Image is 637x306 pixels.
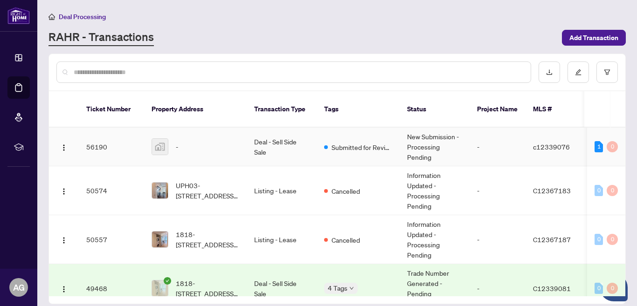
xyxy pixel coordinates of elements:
[60,286,68,293] img: Logo
[152,183,168,198] img: thumbnail-img
[470,215,526,264] td: -
[575,69,582,75] span: edit
[60,188,68,195] img: Logo
[317,91,400,128] th: Tags
[470,166,526,215] td: -
[332,235,360,245] span: Cancelled
[247,91,317,128] th: Transaction Type
[247,128,317,166] td: Deal - Sell Side Sale
[176,229,239,250] span: 1818-[STREET_ADDRESS][PERSON_NAME]
[533,186,571,195] span: C12367183
[152,139,168,155] img: thumbnail-img
[526,91,582,128] th: MLS #
[595,234,603,245] div: 0
[596,61,618,83] button: filter
[595,141,603,152] div: 1
[7,7,30,24] img: logo
[533,284,571,292] span: C12339081
[562,30,626,46] button: Add Transaction
[568,61,589,83] button: edit
[176,142,178,152] span: -
[56,139,71,154] button: Logo
[400,91,470,128] th: Status
[607,234,618,245] div: 0
[59,13,106,21] span: Deal Processing
[349,286,354,291] span: down
[400,166,470,215] td: Information Updated - Processing Pending
[247,166,317,215] td: Listing - Lease
[400,128,470,166] td: New Submission - Processing Pending
[176,180,239,201] span: UPH03-[STREET_ADDRESS][PERSON_NAME]
[79,91,144,128] th: Ticket Number
[328,283,347,293] span: 4 Tags
[79,128,144,166] td: 56190
[56,183,71,198] button: Logo
[607,283,618,294] div: 0
[60,237,68,244] img: Logo
[607,185,618,196] div: 0
[56,281,71,296] button: Logo
[164,277,171,285] span: check-circle
[60,144,68,151] img: Logo
[48,29,154,46] a: RAHR - Transactions
[144,91,247,128] th: Property Address
[595,283,603,294] div: 0
[470,91,526,128] th: Project Name
[152,231,168,247] img: thumbnail-img
[400,215,470,264] td: Information Updated - Processing Pending
[56,232,71,247] button: Logo
[539,61,560,83] button: download
[332,142,392,152] span: Submitted for Review
[152,280,168,296] img: thumbnail-img
[176,278,239,299] span: 1818-[STREET_ADDRESS][PERSON_NAME]
[79,166,144,215] td: 50574
[607,141,618,152] div: 0
[79,215,144,264] td: 50557
[332,186,360,196] span: Cancelled
[595,185,603,196] div: 0
[470,128,526,166] td: -
[13,281,25,294] span: AG
[533,143,570,151] span: c12339076
[546,69,553,75] span: download
[533,235,571,244] span: C12367187
[604,69,610,75] span: filter
[247,215,317,264] td: Listing - Lease
[569,30,618,45] span: Add Transaction
[48,14,55,20] span: home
